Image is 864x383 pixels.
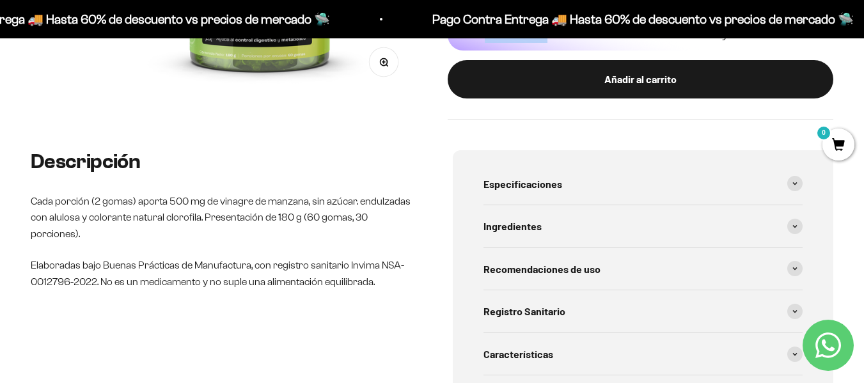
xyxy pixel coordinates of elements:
summary: Características [483,333,803,375]
p: Elaboradas bajo Buenas Prácticas de Manufactura, con registro sanitario Invima NSA-0012796-2022. ... [31,257,412,290]
span: Ingredientes [483,218,542,235]
a: 0 [822,139,854,153]
mark: 0 [816,125,831,141]
span: Recomendaciones de uso [483,261,601,277]
summary: Recomendaciones de uso [483,248,803,290]
button: Añadir al carrito [448,60,834,98]
summary: Especificaciones [483,163,803,205]
span: Especificaciones [483,176,562,192]
h2: Descripción [31,150,412,173]
summary: Ingredientes [483,205,803,247]
div: Añadir al carrito [473,71,808,88]
p: Cada porción (2 gomas) aporta 500 mg de vinagre de manzana, sin azúcar. endulzadas con alulosa y ... [31,193,412,242]
span: Registro Sanitario [483,303,565,320]
span: Características [483,346,553,363]
summary: Registro Sanitario [483,290,803,332]
p: Pago Contra Entrega 🚚 Hasta 60% de descuento vs precios de mercado 🛸 [428,9,850,29]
